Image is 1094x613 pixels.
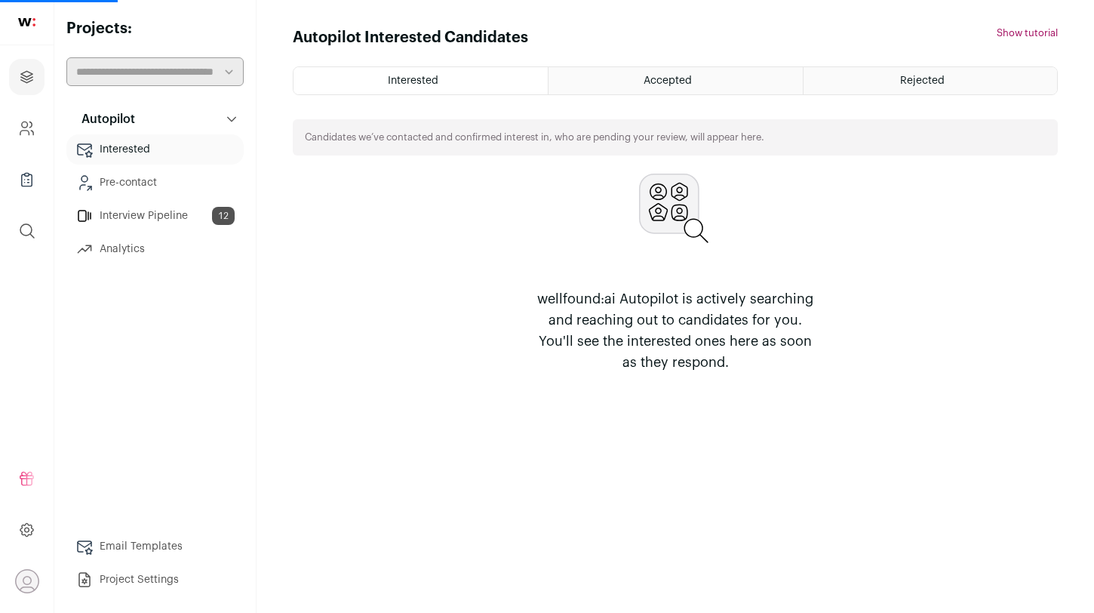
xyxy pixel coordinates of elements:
p: wellfound:ai Autopilot is actively searching and reaching out to candidates for you. You'll see t... [530,288,820,373]
span: 12 [212,207,235,225]
p: Candidates we’ve contacted and confirmed interest in, who are pending your review, will appear here. [305,131,764,143]
img: wellfound-shorthand-0d5821cbd27db2630d0214b213865d53afaa358527fdda9d0ea32b1df1b89c2c.svg [18,18,35,26]
h2: Projects: [66,18,244,39]
a: Accepted [549,67,802,94]
a: Email Templates [66,531,244,562]
span: Accepted [644,75,692,86]
span: Rejected [900,75,945,86]
h1: Autopilot Interested Candidates [293,27,528,48]
a: Interview Pipeline12 [66,201,244,231]
button: Open dropdown [15,569,39,593]
a: Company and ATS Settings [9,110,45,146]
a: Analytics [66,234,244,264]
a: Company Lists [9,162,45,198]
a: Rejected [804,67,1057,94]
a: Projects [9,59,45,95]
button: Autopilot [66,104,244,134]
a: Pre-contact [66,168,244,198]
p: Autopilot [72,110,135,128]
button: Show tutorial [997,27,1058,39]
a: Interested [66,134,244,165]
a: Project Settings [66,565,244,595]
span: Interested [388,75,438,86]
